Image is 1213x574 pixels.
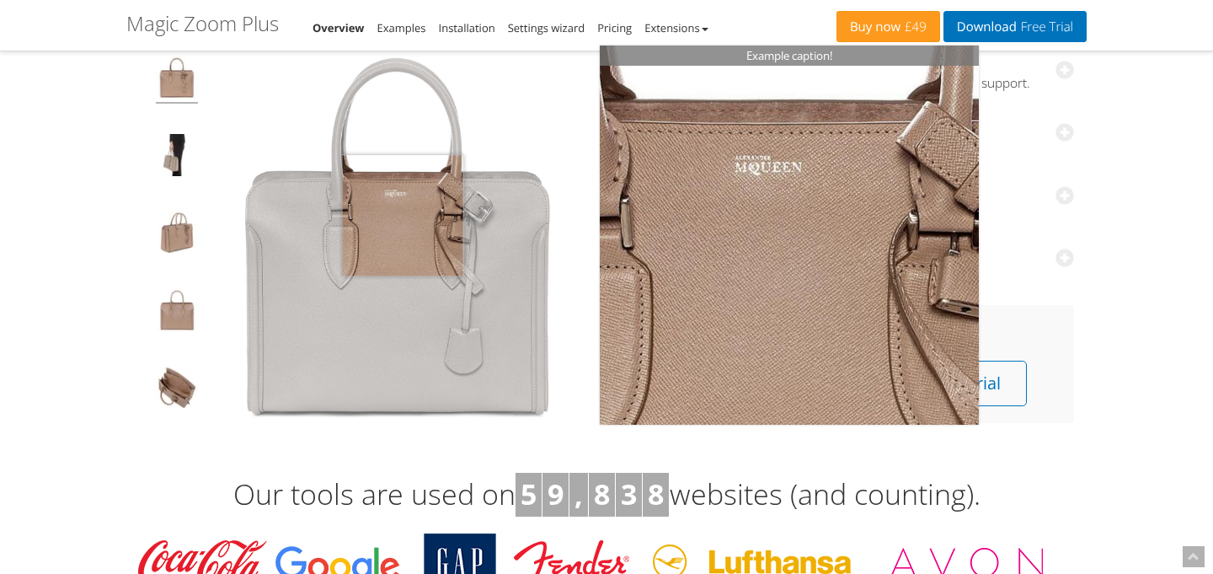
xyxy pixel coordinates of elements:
span: Without writing a single line of code. [619,263,1074,280]
a: Fast and sophisticatedBeautifully refined and customizable with CSS [619,106,1074,154]
a: Buy now£49 [836,11,940,42]
b: 5 [521,475,537,513]
a: Settings wizard [508,20,585,35]
a: DownloadFree Trial [943,11,1087,42]
b: 9 [548,475,564,513]
a: Examples [377,20,426,35]
span: £49 [900,20,927,34]
img: JavaScript zoom tool example [156,367,198,414]
a: View Pricing [666,361,813,406]
a: Used by the bestJoin the company of Google, Coca-Cola and 40,000+ others [619,169,1074,217]
a: Download free trial [825,361,1027,406]
a: Magic Zoom Plus DemoMagic Zoom Plus Demo [208,46,587,426]
b: , [574,475,583,513]
img: Magic Zoom Plus Demo [208,46,587,426]
h3: Our tools are used on websites (and counting). [126,473,1087,517]
img: JavaScript image zoom example [156,134,198,181]
img: jQuery image zoom example [156,212,198,259]
a: Get started in minutesWithout writing a single line of code. [619,232,1074,280]
a: Pricing [597,20,632,35]
b: 8 [648,475,664,513]
a: Adaptive and responsiveFully responsive image zoomer with mobile gestures and retina support. [619,44,1074,92]
b: 3 [621,475,637,513]
img: Product image zoom example [156,56,198,104]
span: Fully responsive image zoomer with mobile gestures and retina support. [619,75,1074,92]
a: Installation [439,20,495,35]
span: Join the company of Google, Coca-Cola and 40,000+ others [619,201,1074,217]
a: Extensions [644,20,708,35]
h3: Get Magic Zoom Plus [DATE]! [636,319,1057,341]
a: Overview [313,20,365,35]
img: Hover image zoom example [156,289,198,336]
h1: Magic Zoom Plus [126,13,279,35]
b: 8 [594,475,610,513]
span: Free Trial [1017,20,1073,34]
span: Beautifully refined and customizable with CSS [619,138,1074,155]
